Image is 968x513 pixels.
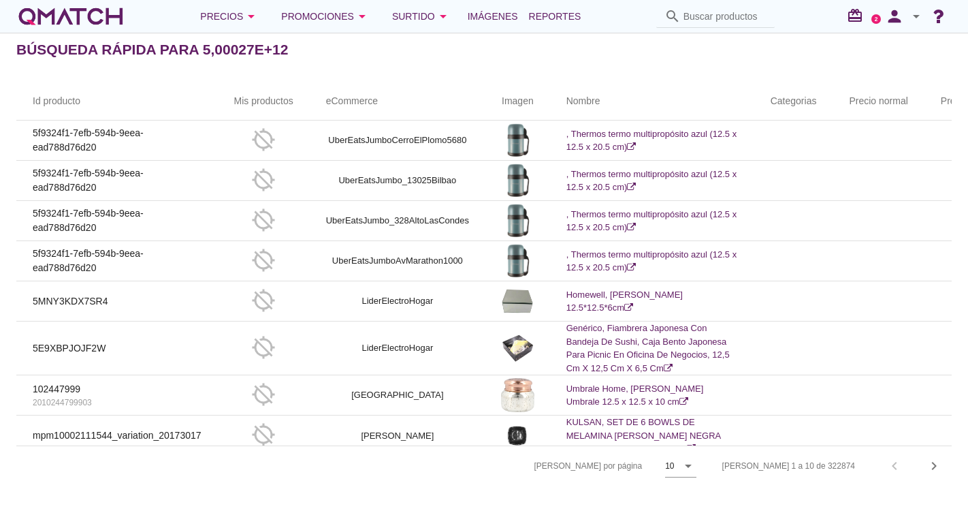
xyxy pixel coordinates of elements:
a: Imágenes [462,3,523,30]
h2: Búsqueda rápida para 5,00027E+12 [16,39,288,61]
p: 2010244799903 [33,397,201,409]
a: Genérico, Fiambrera Japonesa Con Bandeja De Sushi, Caja Bento Japonesa Para Picnic En Oficina De ... [566,323,730,373]
a: , Thermos termo multipropósito azul (12.5 x 12.5 x 20.5 cm) [566,169,737,193]
span: Imágenes [468,8,518,25]
button: Next page [922,454,946,478]
a: Umbrale Home, [PERSON_NAME] Umbrale 12.5 x 12.5 x 10 cm [566,384,704,407]
a: , Thermos termo multipropósito azul (12.5 x 12.5 x 20.5 cm) [566,249,737,273]
span: Reportes [529,8,581,25]
p: mpm10002111544_variation_20173017 [33,429,201,443]
td: LiderElectroHogar [310,322,485,375]
td: UberEatsJumbo_328AltoLasCondes [310,201,485,241]
a: KULSAN, SET DE 6 BOWLS DE MELAMINA [PERSON_NAME] NEGRA 12.5 X 12.5 [PERSON_NAME] [566,417,721,454]
a: Reportes [523,3,587,30]
p: 5f9324f1-7efb-594b-9eea-ead788d76d20 [33,206,201,235]
th: eCommerce: Not sorted. [310,82,485,121]
th: Precio normal: Not sorted. [833,82,924,121]
i: arrow_drop_down [354,8,370,25]
i: gps_off [251,288,276,313]
button: Precios [189,3,270,30]
i: gps_off [251,422,276,447]
p: 5f9324f1-7efb-594b-9eea-ead788d76d20 [33,126,201,155]
div: [PERSON_NAME] por página [398,446,696,486]
i: redeem [847,7,869,24]
p: 5f9324f1-7efb-594b-9eea-ead788d76d20 [33,166,201,195]
div: Surtido [392,8,451,25]
i: gps_off [251,382,276,407]
div: [PERSON_NAME] 1 a 10 de 322874 [722,460,855,472]
button: Surtido [381,3,462,30]
p: 5E9XBPJOJF2W [33,341,201,356]
button: Promociones [270,3,381,30]
p: 5f9324f1-7efb-594b-9eea-ead788d76d20 [33,247,201,275]
div: 10 [665,460,674,472]
td: [PERSON_NAME] [310,416,485,456]
td: LiderElectroHogar [310,281,485,322]
i: gps_off [251,208,276,232]
input: Buscar productos [683,5,767,27]
i: arrow_drop_down [908,8,924,25]
div: Precios [200,8,259,25]
th: Mis productos: Not sorted. [218,82,310,121]
td: UberEatsJumboCerroElPlomo5680 [310,121,485,161]
a: , Thermos termo multipropósito azul (12.5 x 12.5 x 20.5 cm) [566,129,737,153]
i: person [881,7,908,26]
th: Categorias: Not sorted. [754,82,833,121]
i: gps_off [251,248,276,273]
i: gps_off [251,168,276,192]
div: Promociones [281,8,370,25]
i: search [664,8,681,25]
td: UberEatsJumbo_13025Bilbao [310,161,485,201]
a: , Thermos termo multipropósito azul (12.5 x 12.5 x 20.5 cm) [566,209,737,233]
i: gps_off [251,127,276,152]
th: Id producto: Not sorted. [16,82,218,121]
p: 102447999 [33,382,201,397]
td: [GEOGRAPHIC_DATA] [310,375,485,416]
th: Imagen: Not sorted. [485,82,550,121]
i: arrow_drop_down [680,458,696,474]
th: Nombre: Not sorted. [550,82,754,121]
i: arrow_drop_down [435,8,451,25]
i: chevron_right [926,458,942,474]
i: gps_off [251,335,276,360]
text: 2 [875,16,878,22]
i: arrow_drop_down [243,8,259,25]
a: 2 [871,14,881,24]
a: Homewell, [PERSON_NAME] 12.5*12.5*6cm [566,290,683,313]
a: white-qmatch-logo [16,3,125,30]
td: UberEatsJumboAvMarathon1000 [310,241,485,281]
p: 5MNY3KDX7SR4 [33,294,201,309]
